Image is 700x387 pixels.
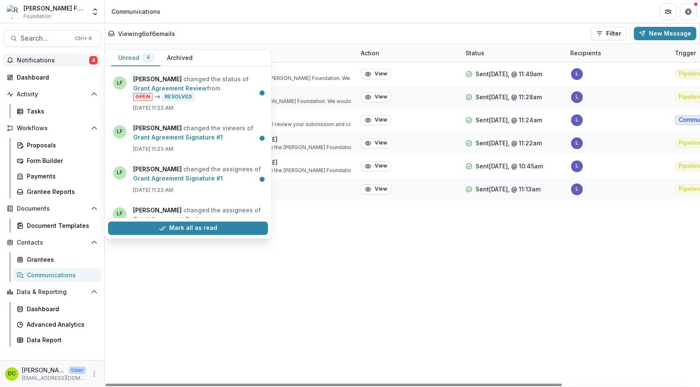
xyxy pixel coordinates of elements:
div: Status [461,49,489,57]
p: [PERSON_NAME] [22,366,65,374]
div: Communications [111,7,160,16]
a: Tasks [13,104,101,118]
p: Sent [DATE], @ 11:28am [476,93,542,101]
div: lucyjfey@gmail.com [576,117,579,123]
a: Grantee Reports [13,185,101,199]
button: Open Activity [3,88,101,101]
div: Form Builder [27,156,94,165]
button: Notifications4 [3,54,101,67]
span: Contacts [17,239,87,246]
button: More [89,369,99,379]
button: View [361,92,391,102]
button: Search... [3,30,101,47]
button: Archived [160,50,199,66]
a: Dashboard [13,302,101,316]
div: lucyjfey@gmail.com [576,140,579,146]
span: Search... [21,34,70,42]
div: Recipients [565,49,606,57]
div: Grantee Reports [27,187,94,196]
p: Sent [DATE], @ 11:13am [476,185,540,193]
a: Data Report [13,333,101,347]
button: Open Data & Reporting [3,285,101,299]
p: changed the assignees of [133,165,263,183]
p: changed the status of from [133,75,263,101]
div: Status [461,44,565,62]
p: changed the viewers of [133,124,263,142]
div: Communications [27,271,94,279]
a: Grant Agreement Review [133,85,207,92]
button: New Message [634,27,696,40]
button: Open entity switcher [89,3,101,20]
p: Sent [DATE], @ 11:22am [476,139,542,147]
button: Get Help [680,3,697,20]
div: Content [105,44,356,62]
div: Action [356,49,384,57]
button: Open Workflows [3,121,101,135]
div: Dolly Clement [8,371,15,377]
span: 4 [147,54,150,60]
a: Grant Agreement Signature #1 [133,175,223,182]
button: View [361,138,391,148]
p: [EMAIL_ADDRESS][DOMAIN_NAME] [22,374,86,382]
button: Filter [591,27,627,40]
span: 4 [89,56,98,64]
a: Payments [13,169,101,183]
a: Dashboard [3,70,101,84]
div: Advanced Analytics [27,320,94,329]
span: Workflows [17,125,87,132]
button: View [361,69,391,79]
button: Partners [660,3,677,20]
div: Recipients [565,44,670,62]
a: Proposals [13,138,101,152]
div: lucyjfey@gmail.com [576,186,579,192]
div: Grantees [27,255,94,264]
button: Open Documents [3,202,101,215]
p: changed the assignees of [133,206,263,224]
div: Payments [27,172,94,181]
div: Tasks [27,107,94,116]
div: Document Templates [27,221,94,230]
span: Activity [17,91,87,98]
span: Documents [17,205,87,212]
a: Document Templates [13,219,101,232]
div: Data Report [27,335,94,344]
div: Proposals [27,141,94,150]
button: Open Contacts [3,236,101,249]
span: Data & Reporting [17,289,87,296]
a: Grant Agreement Signature #1 [133,134,223,141]
div: Dashboard [27,304,94,313]
p: Sent [DATE], @ 11:24am [476,116,542,124]
div: lucyjfey@gmail.com [576,94,579,100]
nav: breadcrumb [108,5,164,18]
a: Grantees [13,253,101,266]
div: lucyjfey@gmail.com [576,163,579,169]
p: User [69,366,86,374]
button: Mark all as read [108,222,268,235]
span: Notifications [17,57,89,64]
img: Robert W Plaster Foundation Workflow Sandbox [7,5,20,18]
span: Foundation [23,13,51,20]
button: Unread [111,50,160,66]
p: Sent [DATE], @ 11:49am [476,70,542,78]
button: View [361,161,391,171]
a: Advanced Analytics [13,317,101,331]
a: Form Builder [13,154,101,168]
div: [PERSON_NAME] Foundation Workflow Sandbox [23,4,86,13]
a: Communications [13,268,101,282]
a: Grant Agreement Review [133,216,207,223]
p: Viewing 6 of 6 emails [118,29,175,38]
div: lucyjfey@gmail.com [576,71,579,77]
button: View [361,184,391,194]
button: View [361,115,391,125]
div: Action [356,44,461,62]
div: Dashboard [17,73,94,82]
div: Ctrl + K [73,34,94,43]
p: Sent [DATE], @ 10:45am [476,162,543,170]
div: Content [105,49,138,57]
